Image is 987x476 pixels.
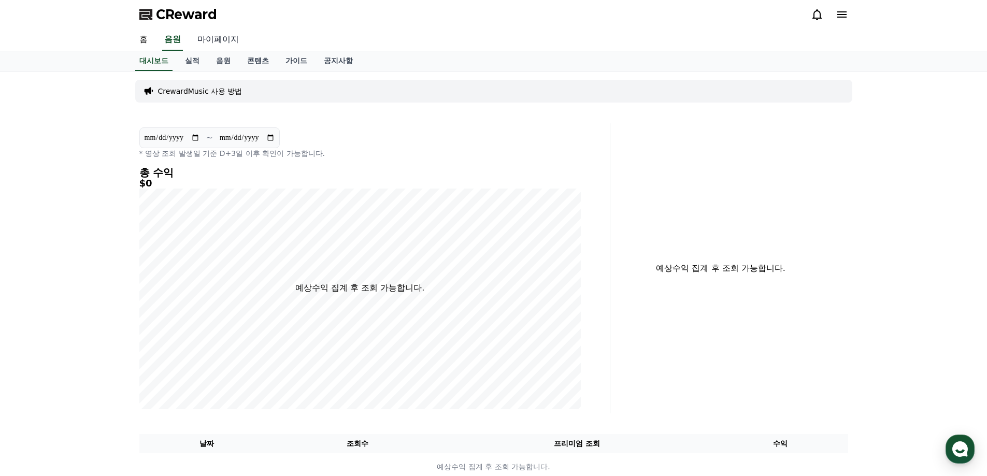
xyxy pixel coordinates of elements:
[95,344,107,353] span: 대화
[131,29,156,51] a: 홈
[139,434,275,453] th: 날짜
[208,51,239,71] a: 음원
[139,148,581,158] p: * 영상 조회 발생일 기준 D+3일 이후 확인이 가능합니다.
[135,51,173,71] a: 대시보드
[274,434,440,453] th: 조회수
[160,344,173,352] span: 설정
[139,167,581,178] h4: 총 수익
[158,86,242,96] a: CrewardMusic 사용 방법
[295,282,424,294] p: 예상수익 집계 후 조회 가능합니다.
[713,434,848,453] th: 수익
[441,434,713,453] th: 프리미엄 조회
[316,51,361,71] a: 공지사항
[139,178,581,189] h5: $0
[134,328,199,354] a: 설정
[156,6,217,23] span: CReward
[189,29,247,51] a: 마이페이지
[162,29,183,51] a: 음원
[68,328,134,354] a: 대화
[3,328,68,354] a: 홈
[33,344,39,352] span: 홈
[239,51,277,71] a: 콘텐츠
[619,262,823,275] p: 예상수익 집계 후 조회 가능합니다.
[277,51,316,71] a: 가이드
[177,51,208,71] a: 실적
[139,6,217,23] a: CReward
[140,461,848,472] p: 예상수익 집계 후 조회 가능합니다.
[206,132,213,144] p: ~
